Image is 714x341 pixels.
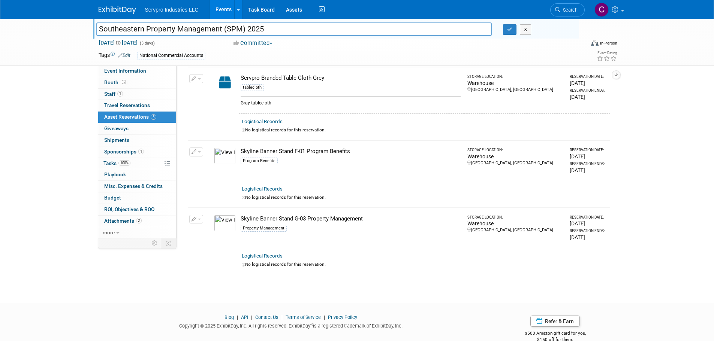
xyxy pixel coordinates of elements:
[98,192,176,204] a: Budget
[214,215,236,231] img: View Images
[242,186,283,192] a: Logistical Records
[225,314,234,320] a: Blog
[104,114,156,120] span: Asset Reservations
[540,39,618,50] div: Event Format
[530,316,580,327] a: Refer & Earn
[597,51,617,55] div: Event Rating
[520,24,531,35] button: X
[99,51,130,60] td: Tags
[118,53,130,58] a: Edit
[241,158,278,164] div: Program Benefits
[98,66,176,77] a: Event Information
[98,181,176,192] a: Misc. Expenses & Credits
[241,147,461,155] div: Skyline Banner Stand F-01 Program Benefits
[570,228,607,234] div: Reservation Ends:
[231,39,275,47] button: Committed
[98,146,176,158] a: Sponsorships1
[467,74,563,79] div: Storage Location:
[594,3,609,17] img: Chris Chassagneux
[280,314,284,320] span: |
[104,149,144,155] span: Sponsorships
[104,171,126,177] span: Playbook
[467,215,563,220] div: Storage Location:
[570,234,607,241] div: [DATE]
[570,88,607,93] div: Reservation Ends:
[98,204,176,215] a: ROI, Objectives & ROO
[148,238,161,248] td: Personalize Event Tab Strip
[570,153,607,160] div: [DATE]
[570,167,607,174] div: [DATE]
[570,220,607,227] div: [DATE]
[98,169,176,180] a: Playbook
[322,314,327,320] span: |
[242,119,283,124] a: Logistical Records
[118,160,130,166] span: 100%
[249,314,254,320] span: |
[242,253,283,259] a: Logistical Records
[600,40,617,46] div: In-Person
[241,314,248,320] a: API
[467,147,563,153] div: Storage Location:
[98,89,176,100] a: Staff1
[104,68,146,74] span: Event Information
[136,218,142,223] span: 2
[570,215,607,220] div: Reservation Date:
[560,7,578,13] span: Search
[104,183,163,189] span: Misc. Expenses & Credits
[467,153,563,160] div: Warehouse
[570,147,607,153] div: Reservation Date:
[117,91,123,97] span: 1
[151,114,156,120] span: 5
[98,123,176,134] a: Giveaways
[242,127,607,133] div: No logistical records for this reservation.
[98,77,176,88] a: Booth
[467,227,563,233] div: [GEOGRAPHIC_DATA], [GEOGRAPHIC_DATA]
[467,160,563,166] div: [GEOGRAPHIC_DATA], [GEOGRAPHIC_DATA]
[145,7,199,13] span: Servpro Industries LLC
[104,125,129,131] span: Giveaways
[161,238,176,248] td: Toggle Event Tabs
[241,225,287,232] div: Property Management
[591,40,599,46] img: Format-Inperson.png
[570,161,607,167] div: Reservation Ends:
[98,216,176,227] a: Attachments2
[99,6,136,14] img: ExhibitDay
[570,74,607,79] div: Reservation Date:
[310,323,313,327] sup: ®
[241,74,461,82] div: Servpro Branded Table Cloth Grey
[570,93,607,101] div: [DATE]
[104,102,150,108] span: Travel Reservations
[104,91,123,97] span: Staff
[98,227,176,238] a: more
[214,74,236,91] img: Capital-Asset-Icon-2.png
[98,112,176,123] a: Asset Reservations5
[104,218,142,224] span: Attachments
[467,87,563,93] div: [GEOGRAPHIC_DATA], [GEOGRAPHIC_DATA]
[98,100,176,111] a: Travel Reservations
[99,321,484,329] div: Copyright © 2025 ExhibitDay, Inc. All rights reserved. ExhibitDay is a registered trademark of Ex...
[467,79,563,87] div: Warehouse
[115,40,122,46] span: to
[120,79,127,85] span: Booth not reserved yet
[99,39,138,46] span: [DATE] [DATE]
[255,314,278,320] a: Contact Us
[104,206,154,212] span: ROI, Objectives & ROO
[550,3,585,16] a: Search
[286,314,321,320] a: Terms of Service
[214,147,236,164] img: View Images
[241,215,461,223] div: Skyline Banner Stand G-03 Property Management
[139,41,155,46] span: (3 days)
[104,79,127,85] span: Booth
[98,135,176,146] a: Shipments
[328,314,357,320] a: Privacy Policy
[467,220,563,227] div: Warehouse
[98,158,176,169] a: Tasks100%
[103,229,115,235] span: more
[103,160,130,166] span: Tasks
[241,84,264,91] div: tablecloth
[235,314,240,320] span: |
[137,52,205,60] div: National Commercial Accounts
[570,79,607,87] div: [DATE]
[104,195,121,201] span: Budget
[104,137,129,143] span: Shipments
